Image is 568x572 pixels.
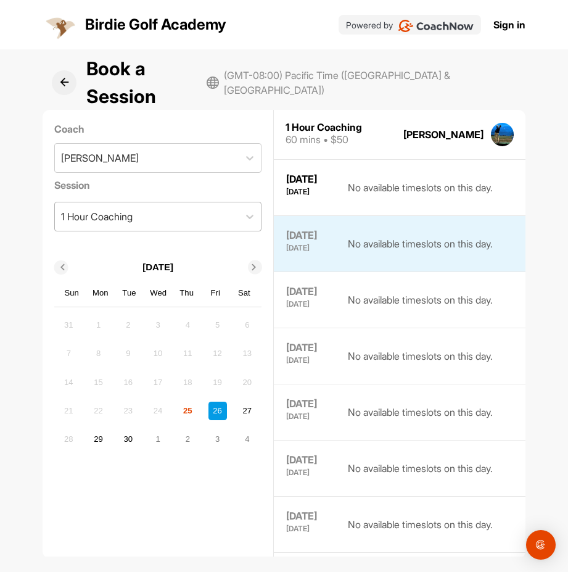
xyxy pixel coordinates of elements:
[149,430,167,449] div: Choose Wednesday, October 1st, 2025
[149,373,167,391] div: Not available Wednesday, September 17th, 2025
[286,172,335,186] div: [DATE]
[286,122,362,132] div: 1 Hour Coaching
[238,402,257,420] div: Choose Saturday, September 27th, 2025
[286,341,335,354] div: [DATE]
[59,316,78,334] div: Not available Sunday, August 31st, 2025
[142,260,173,275] p: [DATE]
[526,530,556,560] div: Open Intercom Messenger
[286,188,335,196] div: [DATE]
[238,344,257,363] div: Not available Saturday, September 13th, 2025
[119,402,138,420] div: Not available Tuesday, September 23rd, 2025
[224,68,525,97] span: (GMT-08:00) Pacific Time ([GEOGRAPHIC_DATA] & [GEOGRAPHIC_DATA])
[348,397,493,428] div: No available timeslots on this day.
[403,127,484,142] div: [PERSON_NAME]
[286,525,335,533] div: [DATE]
[59,430,78,449] div: Not available Sunday, September 28th, 2025
[89,430,108,449] div: Choose Monday, September 29th, 2025
[46,10,75,39] img: logo
[238,430,257,449] div: Choose Saturday, October 4th, 2025
[178,430,197,449] div: Choose Thursday, October 2nd, 2025
[238,373,257,391] div: Not available Saturday, September 20th, 2025
[491,123,514,146] img: square_c2c968d1ba4d61bfa9fef65f62c7a1bd.jpg
[208,316,227,334] div: Not available Friday, September 5th, 2025
[286,453,335,466] div: [DATE]
[86,55,206,110] h1: Book a Session
[149,402,167,420] div: Not available Wednesday, September 24th, 2025
[54,122,262,136] label: Coach
[286,228,335,242] div: [DATE]
[348,509,493,540] div: No available timeslots on this day.
[59,344,78,363] div: Not available Sunday, September 7th, 2025
[398,20,474,32] img: CoachNow
[54,178,262,193] label: Session
[89,373,108,391] div: Not available Monday, September 15th, 2025
[178,316,197,334] div: Not available Thursday, September 4th, 2025
[119,373,138,391] div: Not available Tuesday, September 16th, 2025
[286,301,335,308] div: [DATE]
[208,402,227,420] div: Choose Friday, September 26th, 2025
[61,151,139,165] div: [PERSON_NAME]
[286,509,335,523] div: [DATE]
[121,285,138,301] div: Tue
[89,344,108,363] div: Not available Monday, September 8th, 2025
[179,285,195,301] div: Thu
[208,430,227,449] div: Choose Friday, October 3rd, 2025
[286,284,335,298] div: [DATE]
[149,344,167,363] div: Not available Wednesday, September 10th, 2025
[59,373,78,391] div: Not available Sunday, September 14th, 2025
[286,357,335,364] div: [DATE]
[119,344,138,363] div: Not available Tuesday, September 9th, 2025
[150,285,166,301] div: Wed
[286,244,335,252] div: [DATE]
[119,316,138,334] div: Not available Tuesday, September 2nd, 2025
[207,77,219,89] img: svg+xml;base64,PHN2ZyB3aWR0aD0iMjAiIGhlaWdodD0iMjAiIHZpZXdCb3g9IjAgMCAyMCAyMCIgZmlsbD0ibm9uZSIgeG...
[178,344,197,363] div: Not available Thursday, September 11th, 2025
[348,228,493,259] div: No available timeslots on this day.
[286,413,335,420] div: [DATE]
[286,469,335,476] div: [DATE]
[64,285,80,301] div: Sun
[208,285,224,301] div: Fri
[208,373,227,391] div: Not available Friday, September 19th, 2025
[493,17,525,32] a: Sign in
[119,430,138,449] div: Choose Tuesday, September 30th, 2025
[149,316,167,334] div: Not available Wednesday, September 3rd, 2025
[85,14,226,36] p: Birdie Golf Academy
[236,285,252,301] div: Sat
[61,209,133,224] div: 1 Hour Coaching
[286,132,362,147] div: 60 mins • $50
[348,453,493,484] div: No available timeslots on this day.
[58,314,258,450] div: month 2025-09
[208,344,227,363] div: Not available Friday, September 12th, 2025
[178,373,197,391] div: Not available Thursday, September 18th, 2025
[238,316,257,334] div: Not available Saturday, September 6th, 2025
[93,285,109,301] div: Mon
[89,402,108,420] div: Not available Monday, September 22nd, 2025
[59,402,78,420] div: Not available Sunday, September 21st, 2025
[89,316,108,334] div: Not available Monday, September 1st, 2025
[346,19,393,31] p: Powered by
[178,402,197,420] div: Not available Thursday, September 25th, 2025
[348,172,493,203] div: No available timeslots on this day.
[348,341,493,371] div: No available timeslots on this day.
[286,397,335,410] div: [DATE]
[348,284,493,315] div: No available timeslots on this day.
